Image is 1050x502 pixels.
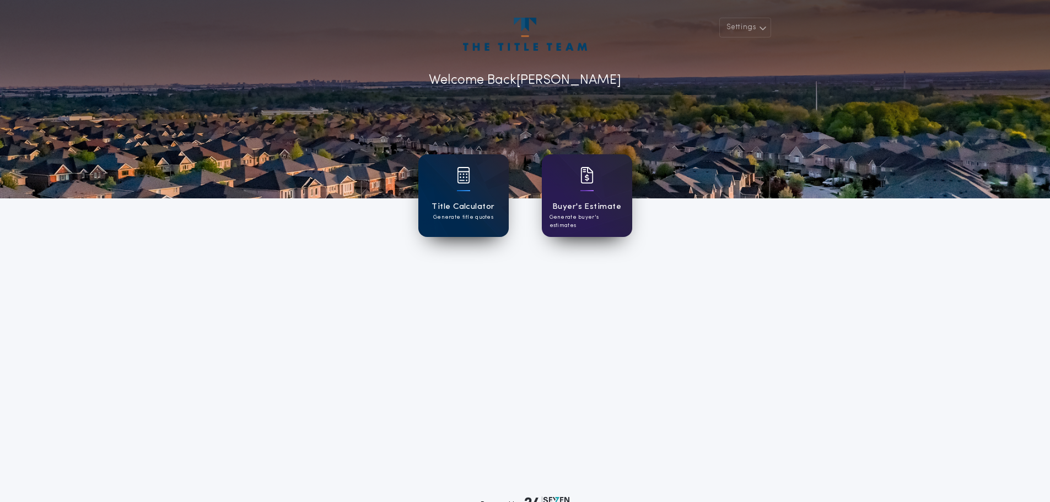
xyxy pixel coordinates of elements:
img: card icon [457,167,470,183]
p: Generate title quotes [433,213,493,222]
h1: Buyer's Estimate [552,201,621,213]
img: account-logo [463,18,586,51]
h1: Title Calculator [432,201,494,213]
a: card iconTitle CalculatorGenerate title quotes [418,154,509,237]
button: Settings [719,18,771,37]
p: Welcome Back [PERSON_NAME] [429,71,621,90]
img: card icon [580,167,594,183]
a: card iconBuyer's EstimateGenerate buyer's estimates [542,154,632,237]
p: Generate buyer's estimates [550,213,624,230]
